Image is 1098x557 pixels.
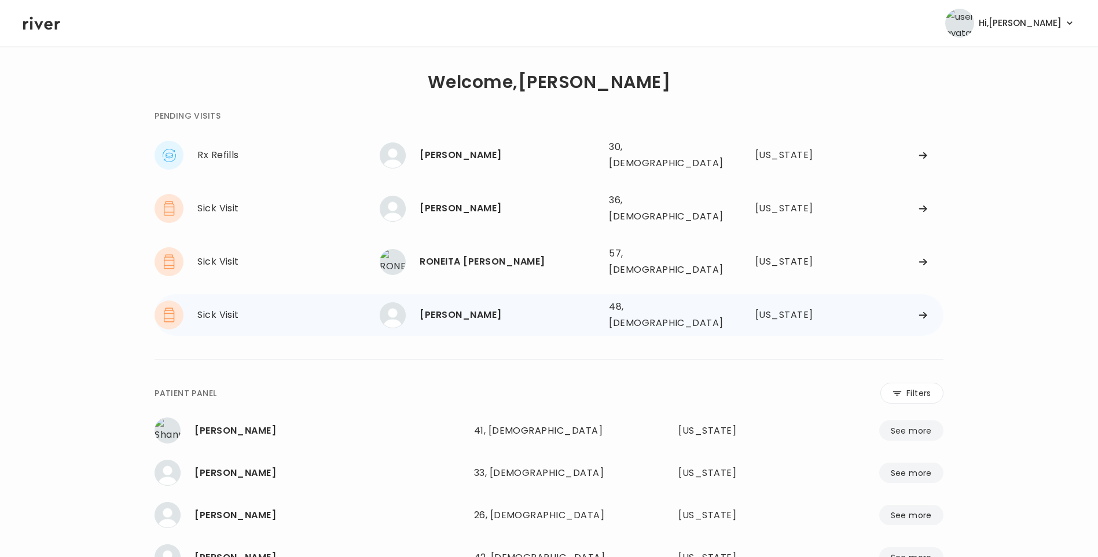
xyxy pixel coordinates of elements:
img: RONEITA SCHLABRA MIRANDA [380,249,406,275]
div: PATIENT PANEL [155,386,216,400]
div: Ohio [678,507,784,523]
div: AMANDA LYNCH [420,147,600,163]
div: Texas [755,254,829,270]
img: AMANDA LYNCH [380,142,406,168]
img: Beulah Martin [380,302,406,328]
span: Hi, [PERSON_NAME] [979,15,1062,31]
div: 36, [DEMOGRAPHIC_DATA] [609,192,714,225]
button: See more [879,505,943,525]
div: 30, [DEMOGRAPHIC_DATA] [609,139,714,171]
img: user avatar [945,9,974,38]
div: Chatorra williams [194,465,465,481]
img: Rose Simpson [380,196,406,222]
div: Texas [755,147,829,163]
button: See more [879,420,943,441]
div: Alabama [755,200,829,217]
div: 33, [DEMOGRAPHIC_DATA] [474,465,625,481]
img: Shannon Kail [155,417,181,444]
div: Beulah Martin [420,307,600,323]
div: PENDING VISITS [155,109,221,123]
div: 41, [DEMOGRAPHIC_DATA] [474,423,625,439]
div: Georgia [678,423,784,439]
div: Sick Visit [197,307,380,323]
button: See more [879,463,943,483]
button: user avatarHi,[PERSON_NAME] [945,9,1075,38]
div: Sick Visit [197,254,380,270]
div: Rose Simpson [420,200,600,217]
div: Texas [678,465,784,481]
h1: Welcome, [PERSON_NAME] [428,74,670,90]
div: Rx Refills [197,147,380,163]
div: 57, [DEMOGRAPHIC_DATA] [609,245,714,278]
div: Ezra Kinnell [194,507,465,523]
img: Ezra Kinnell [155,502,181,528]
div: Virginia [755,307,829,323]
img: Chatorra williams [155,460,181,486]
div: Shannon Kail [194,423,465,439]
button: Filters [880,383,943,404]
div: 26, [DEMOGRAPHIC_DATA] [474,507,625,523]
div: 48, [DEMOGRAPHIC_DATA] [609,299,714,331]
div: RONEITA SCHLABRA MIRANDA [420,254,600,270]
div: Sick Visit [197,200,380,217]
